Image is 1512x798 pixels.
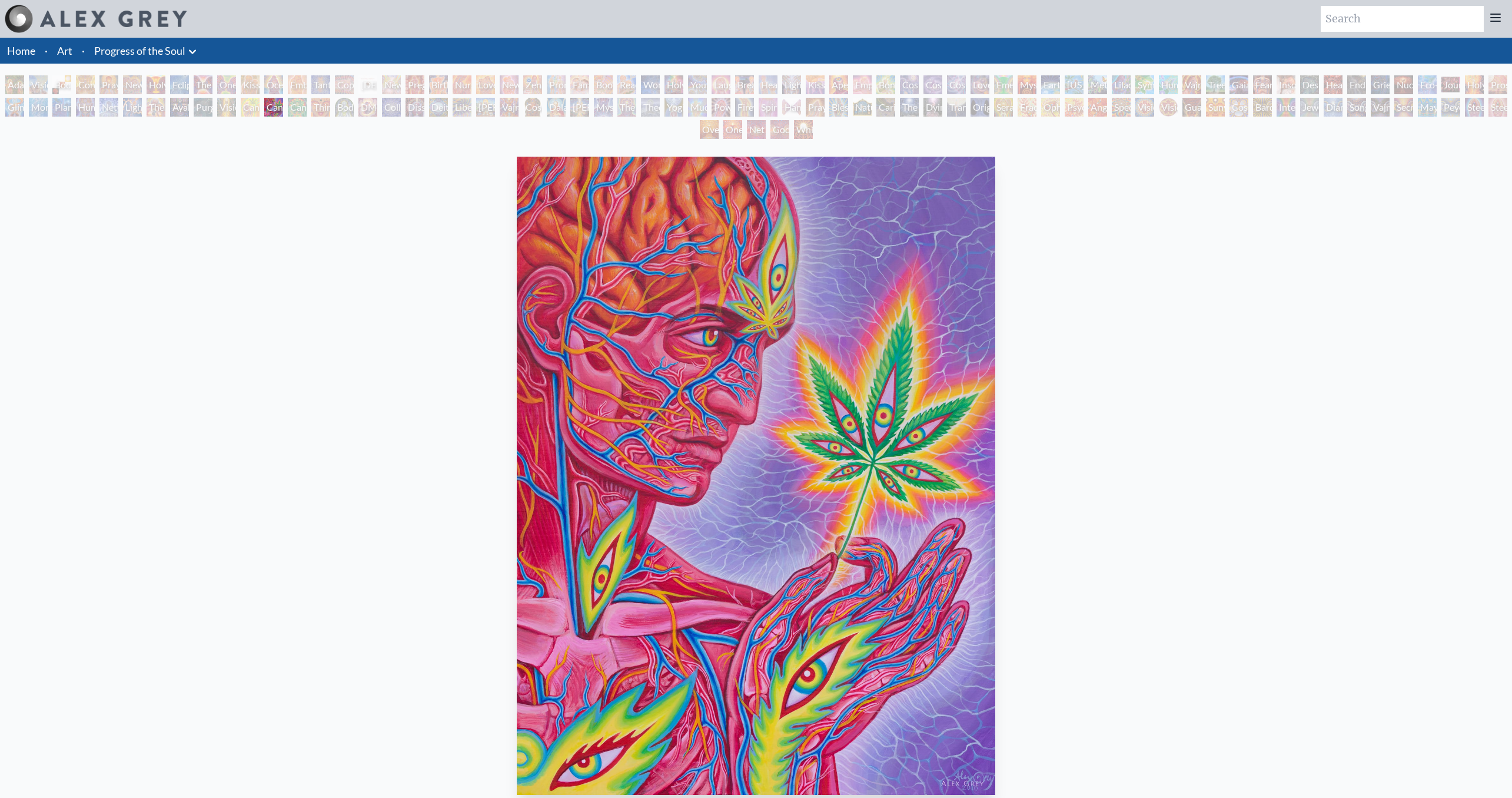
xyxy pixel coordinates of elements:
[570,98,589,117] div: [PERSON_NAME]
[900,98,919,117] div: The Soul Finds It's Way
[311,98,330,117] div: Third Eye Tears of Joy
[29,75,48,94] div: Visionary Origin of Language
[7,44,35,57] a: Home
[1418,75,1437,94] div: Eco-Atlas
[1018,75,1036,94] div: Mysteriosa 2
[1488,75,1507,94] div: Prostration
[94,42,185,59] a: Progress of the Soul
[335,75,354,94] div: Copulating
[194,98,212,117] div: Purging
[1347,98,1366,117] div: Song of Vajra Being
[923,75,942,94] div: Cosmic Artist
[641,75,660,94] div: Wonder
[241,98,260,117] div: Cannabis Mudra
[1041,75,1060,94] div: Earth Energies
[123,98,142,117] div: Lightworker
[570,75,589,94] div: Family
[406,75,424,94] div: Pregnancy
[382,75,401,94] div: Newborn
[52,98,71,117] div: Planetary Prayers
[123,75,142,94] div: New Man New Woman
[594,98,613,117] div: Mystic Eye
[759,75,777,94] div: Healing
[1371,75,1390,94] div: Grieving
[57,42,72,59] a: Art
[523,98,542,117] div: Cosmic [DEMOGRAPHIC_DATA]
[923,98,942,117] div: Dying
[664,75,683,94] div: Holy Family
[429,75,448,94] div: Birth
[1253,98,1272,117] div: Bardo Being
[500,75,519,94] div: New Family
[1465,75,1484,94] div: Holy Fire
[1277,98,1295,117] div: Interbeing
[1065,75,1084,94] div: [US_STATE] Song
[700,120,719,139] div: Oversoul
[547,75,566,94] div: Promise
[900,75,919,94] div: Cosmic Creativity
[829,75,848,94] div: Aperture
[688,75,707,94] div: Young & Old
[40,38,52,64] li: ·
[1112,98,1131,117] div: Spectral Lotus
[1347,75,1366,94] div: Endarkenment
[406,98,424,117] div: Dissectional Art for Tool's Lateralus CD
[29,98,48,117] div: Monochord
[853,98,872,117] div: Nature of Mind
[217,75,236,94] div: One Taste
[1135,98,1154,117] div: Vision Crystal
[500,98,519,117] div: Vajra Guru
[147,75,165,94] div: Holy Grail
[217,98,236,117] div: Vision Tree
[1159,75,1178,94] div: Humming Bird
[523,75,542,94] div: Zena Lotus
[170,75,189,94] div: Eclipse
[994,98,1013,117] div: Seraphic Transport Docking on the Third Eye
[1206,75,1225,94] div: Tree & Person
[1324,98,1342,117] div: Diamond Being
[594,75,613,94] div: Boo-boo
[288,98,307,117] div: Cannabacchus
[971,75,989,94] div: Love is a Cosmic Force
[547,98,566,117] div: Dalai Lama
[1441,98,1460,117] div: Peyote Being
[735,75,754,94] div: Breathing
[735,98,754,117] div: Firewalking
[517,157,996,795] img: Cannabis-Sutra-2007-Alex-Grey-watermarked.jpg
[5,98,24,117] div: Glimpsing the Empyrean
[264,75,283,94] div: Ocean of Love Bliss
[806,98,825,117] div: Praying Hands
[147,98,165,117] div: The Shulgins and their Alchemical Angels
[382,98,401,117] div: Collective Vision
[453,75,471,94] div: Nursing
[1277,75,1295,94] div: Insomnia
[1324,75,1342,94] div: Headache
[170,98,189,117] div: Ayahuasca Visitation
[712,75,730,94] div: Laughing Man
[641,98,660,117] div: Theologue
[794,120,813,139] div: White Light
[688,98,707,117] div: Mudra
[76,75,95,94] div: Contemplation
[1112,75,1131,94] div: Lilacs
[617,98,636,117] div: The Seer
[1088,98,1107,117] div: Angel Skin
[806,75,825,94] div: Kiss of the [MEDICAL_DATA]
[1065,98,1084,117] div: Psychomicrograph of a Fractal Paisley Cherub Feather Tip
[1371,98,1390,117] div: Vajra Being
[664,98,683,117] div: Yogi & the Möbius Sphere
[1418,98,1437,117] div: Mayan Being
[994,75,1013,94] div: Emerald Grail
[712,98,730,117] div: Power to the Peaceful
[723,120,742,139] div: One
[358,98,377,117] div: DMT - The Spirit Molecule
[77,38,89,64] li: ·
[876,98,895,117] div: Caring
[1300,98,1319,117] div: Jewel Being
[476,98,495,117] div: [PERSON_NAME]
[947,98,966,117] div: Transfiguration
[829,98,848,117] div: Blessing Hand
[264,98,283,117] div: Cannabis Sutra
[770,120,789,139] div: Godself
[1182,98,1201,117] div: Guardian of Infinite Vision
